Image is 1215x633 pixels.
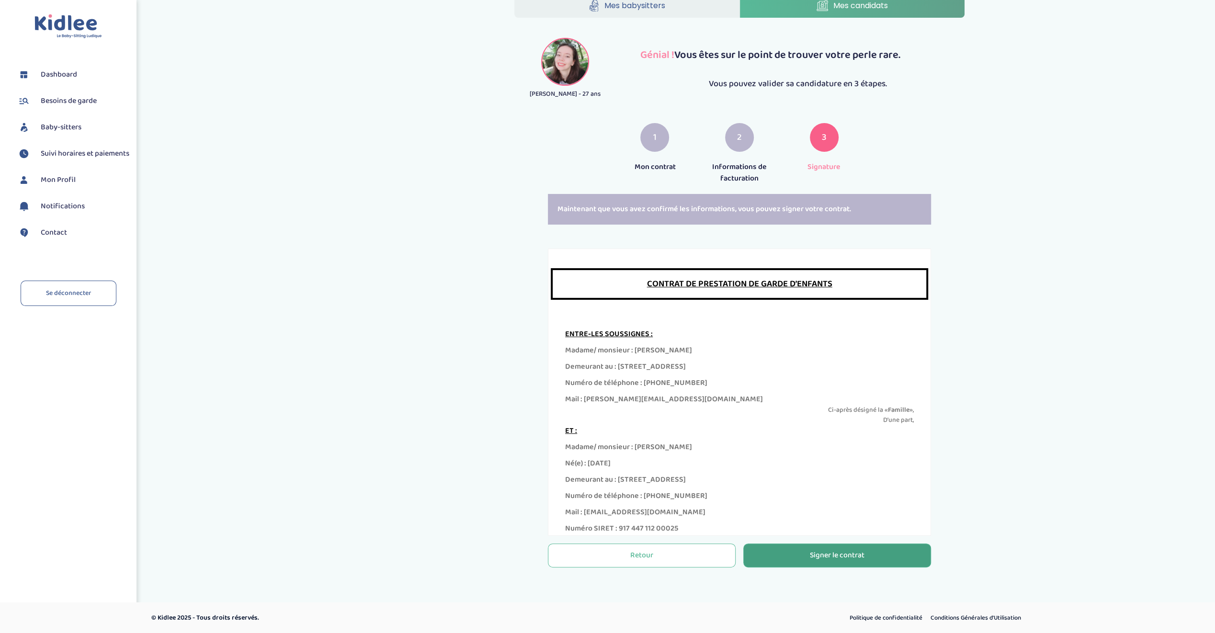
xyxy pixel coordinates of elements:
p: Ci-après désigné la « », D’une part, [565,405,914,425]
p: © Kidlee 2025 - Tous droits réservés. [151,613,648,623]
div: Numéro SIRET : 917 447 112 00025 [565,523,914,534]
div: Madame/ monsieur : [PERSON_NAME] [565,441,914,453]
div: ET : [565,425,914,437]
b: Famille [888,405,909,415]
a: Mon Profil [17,173,129,187]
img: besoin.svg [17,94,31,108]
a: Se déconnecter [21,281,116,306]
div: Numéro de téléphone : [PHONE_NUMBER] [565,490,914,502]
div: Né(e) : [DATE] [565,458,914,469]
p: Vous êtes sur le point de trouver votre perle rare. [631,47,965,63]
div: Numéro de téléphone : [PHONE_NUMBER] [565,377,914,389]
div: Madame/ monsieur : [PERSON_NAME] [565,345,914,356]
p: [PERSON_NAME] - 27 ans [514,89,616,99]
span: Notifications [41,201,85,212]
div: CONTRAT DE PRESTATION DE GARDE D’ENFANTS [551,268,928,300]
button: Signer le contrat [743,543,931,567]
img: babysitters.svg [17,120,31,135]
div: Mail : [PERSON_NAME][EMAIL_ADDRESS][DOMAIN_NAME] [565,394,914,405]
span: Contact [41,227,67,238]
span: Suivi horaires et paiements [41,148,129,159]
div: ENTRE-LES SOUSSIGNES : [565,328,914,340]
a: Besoins de garde [17,94,129,108]
span: Génial ! [640,46,674,64]
div: Demeurant au : [STREET_ADDRESS] [565,361,914,373]
div: Maintenant que vous avez confirmé les informations, vous pouvez signer votre contrat. [548,194,931,225]
span: 1 [653,131,657,145]
img: logo.svg [34,14,102,39]
a: Baby-sitters [17,120,129,135]
b: Baby-sitter [876,534,909,544]
p: Ci-après désigné la « », D’une part, [565,534,914,554]
p: Informations de facturation [704,161,775,184]
span: Baby-sitters [41,122,81,133]
p: Signature [789,161,859,173]
p: Vous pouvez valider sa candidature en 3 étapes. [631,78,965,90]
span: Besoins de garde [41,95,97,107]
span: 2 [737,131,742,145]
span: Mon Profil [41,174,76,186]
div: Demeurant au : [STREET_ADDRESS] [565,474,914,486]
a: Conditions Générales d’Utilisation [927,612,1024,624]
a: Politique de confidentialité [846,612,926,624]
button: Retour [548,543,736,567]
div: Mail : [EMAIL_ADDRESS][DOMAIN_NAME] [565,507,914,518]
span: 3 [822,131,827,145]
a: Notifications [17,199,129,214]
div: Retour [630,550,653,561]
img: contact.svg [17,226,31,240]
img: suivihoraire.svg [17,147,31,161]
div: Signer le contrat [810,550,864,561]
img: dashboard.svg [17,68,31,82]
img: profil.svg [17,173,31,187]
p: Mon contrat [620,161,690,173]
a: Suivi horaires et paiements [17,147,129,161]
a: Contact [17,226,129,240]
span: Dashboard [41,69,77,80]
img: notification.svg [17,199,31,214]
a: Dashboard [17,68,129,82]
